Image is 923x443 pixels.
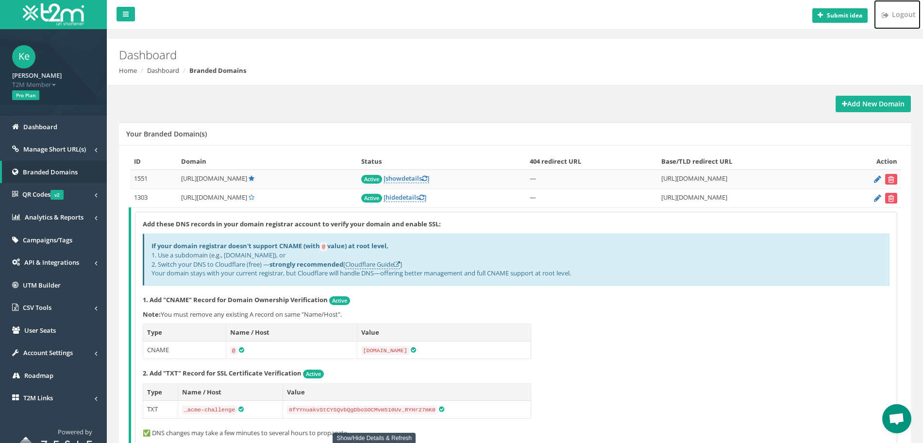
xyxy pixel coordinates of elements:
th: Value [283,383,531,401]
span: Branded Domains [23,168,78,176]
b: Note: [143,310,161,319]
span: API & Integrations [24,258,79,267]
a: Default [249,174,254,183]
span: Analytics & Reports [25,213,84,221]
a: [hidedetails] [384,193,426,202]
b: If your domain registrar doesn't support CNAME (with value) at root level, [151,241,388,250]
span: CSV Tools [23,303,51,312]
td: [URL][DOMAIN_NAME] [657,170,832,189]
span: QR Codes [22,190,64,199]
b: Submit idea [827,11,862,19]
a: [PERSON_NAME] T2M Member [12,68,95,89]
td: [URL][DOMAIN_NAME] [657,189,832,208]
h5: Your Branded Domain(s) [126,130,207,137]
span: Active [303,370,324,378]
span: Active [329,296,350,305]
span: User Seats [24,326,56,335]
code: @ [230,346,237,355]
span: T2M Member [12,80,95,89]
span: UTM Builder [23,281,61,290]
strong: [PERSON_NAME] [12,71,62,80]
a: Set Default [249,193,254,202]
strong: Add New Domain [842,99,905,108]
td: 1551 [130,170,178,189]
td: TXT [143,401,178,419]
td: CNAME [143,341,226,359]
button: Submit idea [812,8,868,23]
p: You must remove any existing A record on same "Name/Host". [143,310,889,319]
span: Account Settings [23,348,73,357]
strong: 1. Add "CNAME" Record for Domain Ownership Verification [143,295,328,304]
h2: Dashboard [119,49,776,61]
strong: Add these DNS records in your domain registrar account to verify your domain and enable SSL: [143,220,441,228]
span: Active [361,194,382,203]
td: — [526,170,657,189]
th: Domain [177,153,357,170]
span: v2 [50,190,64,200]
span: hide [386,193,399,202]
span: Pro Plan [12,90,39,100]
th: Base/TLD redirect URL [657,153,832,170]
code: @ [320,242,327,251]
p: ✅ DNS changes may take a few minutes to several hours to propagate. [143,428,889,438]
strong: Branded Domains [189,66,246,75]
th: 404 redirect URL [526,153,657,170]
th: Name / Host [226,324,357,341]
a: [showdetails] [384,174,429,183]
a: Cloudflare Guide [345,260,400,269]
th: Name / Host [178,383,283,401]
th: Action [832,153,901,170]
img: T2M [23,3,84,25]
span: Active [361,175,382,184]
th: Type [143,383,178,401]
th: Value [357,324,531,341]
span: Campaigns/Tags [23,236,72,244]
a: Home [119,66,137,75]
span: Manage Short URL(s) [23,145,86,153]
span: [URL][DOMAIN_NAME] [181,174,247,183]
code: _acme-challenge [182,406,237,414]
a: Add New Domain [836,96,911,112]
strong: 2. Add "TXT" Record for SSL Certificate Verification [143,369,302,377]
a: Dashboard [147,66,179,75]
span: Ke [12,45,35,68]
th: Status [357,153,526,170]
code: [DOMAIN_NAME] [361,346,409,355]
span: Roadmap [24,371,53,380]
div: 1. Use a subdomain (e.g., [DOMAIN_NAME]), or 2. Switch your DNS to Cloudflare (free) — [ ] Your d... [143,234,889,286]
th: Type [143,324,226,341]
span: Powered by [58,427,92,436]
td: 1303 [130,189,178,208]
span: show [386,174,402,183]
span: Dashboard [23,122,57,131]
th: ID [130,153,178,170]
span: [URL][DOMAIN_NAME] [181,193,247,202]
b: strongly recommended [269,260,343,269]
code: 0fYYnuakvStCYSQvbQgDboSOCMvm510Uv_RYHr27mK0 [287,406,437,414]
td: — [526,189,657,208]
span: T2M Links [23,393,53,402]
div: Open chat [882,404,911,433]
